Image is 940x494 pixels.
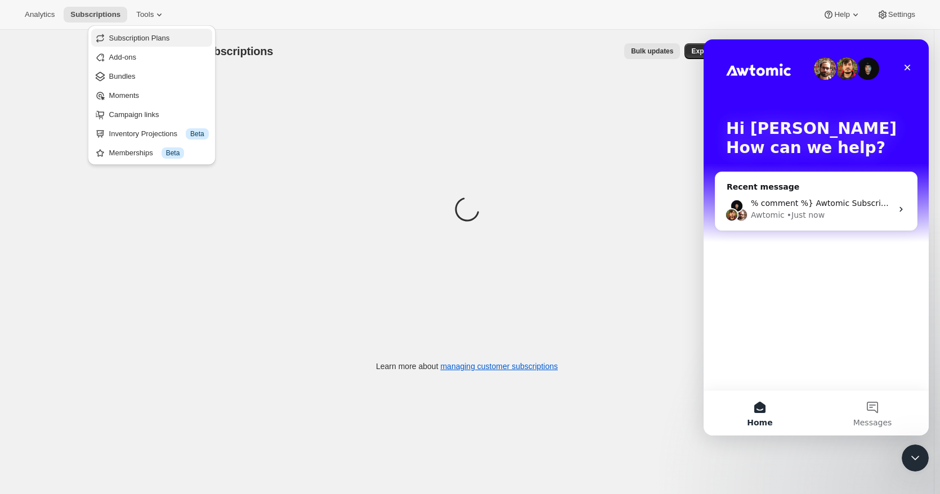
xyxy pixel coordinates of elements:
div: Awtomic [47,170,81,182]
button: Campaign links [91,105,212,123]
span: Subscriptions [200,45,274,57]
span: Campaign links [109,110,159,119]
button: Export [684,43,719,59]
span: Analytics [25,10,55,19]
span: Add-ons [109,53,136,61]
button: Moments [91,86,212,104]
div: Memberships [109,147,209,159]
div: Close [194,18,214,38]
span: Moments [109,91,139,100]
span: Export [691,47,713,56]
button: Add-ons [91,48,212,66]
button: Tools [129,7,172,23]
span: Help [834,10,849,19]
button: Messages [113,351,225,396]
div: • Just now [83,170,121,182]
span: Bulk updates [631,47,673,56]
span: Beta [166,149,180,158]
button: Bundles [91,67,212,85]
button: Bulk updates [624,43,680,59]
button: Inventory Projections [91,124,212,142]
a: managing customer subscriptions [440,362,558,371]
span: Home [43,379,69,387]
iframe: Intercom live chat [902,444,929,471]
span: Tools [136,10,154,19]
span: Bundles [109,72,136,80]
span: Subscriptions [70,10,120,19]
button: Subscriptions [64,7,127,23]
button: Analytics [18,7,61,23]
p: Learn more about [376,361,558,372]
button: Help [816,7,867,23]
iframe: Intercom live chat [704,39,929,435]
span: Messages [150,379,189,387]
div: Inventory Projections [109,128,209,140]
button: Settings [870,7,922,23]
span: Beta [190,129,204,138]
span: Subscription Plans [109,34,170,42]
button: Subscription Plans [91,29,212,47]
button: Memberships [91,143,212,161]
span: Settings [888,10,915,19]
